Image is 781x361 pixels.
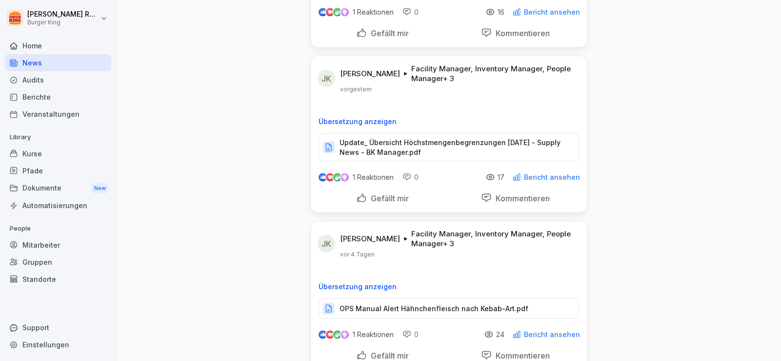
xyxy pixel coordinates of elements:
[5,37,111,54] a: Home
[402,172,419,182] div: 0
[333,173,341,182] img: celebrate
[340,304,528,314] p: OPS Manual Alert Hähnchenfleisch nach Kebab-Art.pdf
[340,85,372,93] p: vorgestern
[367,28,409,38] p: Gefällt mir
[353,331,394,339] p: 1 Reaktionen
[340,234,400,244] p: [PERSON_NAME]
[498,173,504,181] p: 17
[340,138,569,157] p: Update_ Übersicht Höchstmengenbegrenzungen [DATE] - Supply News - BK Manager.pdf
[5,254,111,271] a: Gruppen
[319,173,327,181] img: like
[411,64,575,84] p: Facility Manager, Inventory Manager, People Manager + 3
[326,331,334,339] img: love
[492,193,550,203] p: Kommentieren
[27,19,99,26] p: Burger King
[5,71,111,88] a: Audits
[5,319,111,336] div: Support
[411,229,575,249] p: Facility Manager, Inventory Manager, People Manager + 3
[319,118,579,126] p: Übersetzung anzeigen
[524,8,580,16] p: Bericht ansehen
[333,8,341,17] img: celebrate
[5,106,111,123] a: Veranstaltungen
[5,145,111,162] a: Kurse
[318,235,335,253] div: JK
[498,8,504,16] p: 16
[367,193,409,203] p: Gefällt mir
[5,271,111,288] a: Standorte
[367,351,409,361] p: Gefällt mir
[340,69,400,79] p: [PERSON_NAME]
[340,251,375,258] p: vor 4 Tagen
[340,173,349,182] img: inspiring
[319,283,579,291] p: Übersetzung anzeigen
[92,183,108,194] div: New
[524,331,580,339] p: Bericht ansehen
[402,330,419,340] div: 0
[318,70,335,87] div: JK
[5,162,111,179] a: Pfade
[319,8,327,16] img: like
[5,54,111,71] a: News
[353,173,394,181] p: 1 Reaktionen
[492,28,550,38] p: Kommentieren
[319,146,579,155] a: Update_ Übersicht Höchstmengenbegrenzungen [DATE] - Supply News - BK Manager.pdf
[340,330,349,339] img: inspiring
[524,173,580,181] p: Bericht ansehen
[402,7,419,17] div: 0
[319,331,327,339] img: like
[333,331,341,339] img: celebrate
[5,179,111,197] div: Dokumente
[326,174,334,181] img: love
[319,307,579,317] a: OPS Manual Alert Hähnchenfleisch nach Kebab-Art.pdf
[353,8,394,16] p: 1 Reaktionen
[326,9,334,16] img: love
[5,129,111,145] p: Library
[492,351,550,361] p: Kommentieren
[5,179,111,197] a: DokumenteNew
[5,88,111,106] a: Berichte
[5,236,111,254] a: Mitarbeiter
[340,8,349,17] img: inspiring
[5,221,111,236] p: People
[27,10,99,19] p: [PERSON_NAME] Rohrich
[5,197,111,214] a: Automatisierungen
[496,331,504,339] p: 24
[5,336,111,353] a: Einstellungen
